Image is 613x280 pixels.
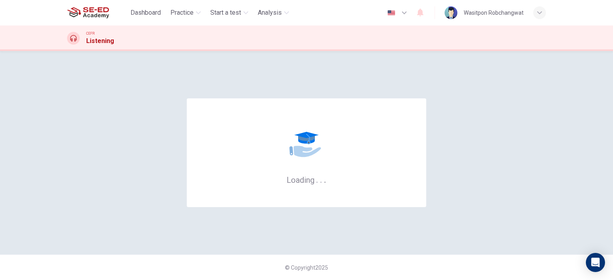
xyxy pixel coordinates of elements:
[167,6,204,20] button: Practice
[170,8,194,18] span: Practice
[324,172,326,186] h6: .
[586,253,605,272] div: Open Intercom Messenger
[255,6,292,20] button: Analysis
[258,8,282,18] span: Analysis
[316,172,318,186] h6: .
[464,8,524,18] div: Wasitpon Robchangwat
[67,5,109,21] img: SE-ED Academy logo
[131,8,161,18] span: Dashboard
[67,5,127,21] a: SE-ED Academy logo
[285,264,328,271] span: © Copyright 2025
[445,6,457,19] img: Profile picture
[320,172,322,186] h6: .
[210,8,241,18] span: Start a test
[86,31,95,36] span: CEFR
[386,10,396,16] img: en
[287,174,326,185] h6: Loading
[127,6,164,20] button: Dashboard
[207,6,251,20] button: Start a test
[86,36,114,46] h1: Listening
